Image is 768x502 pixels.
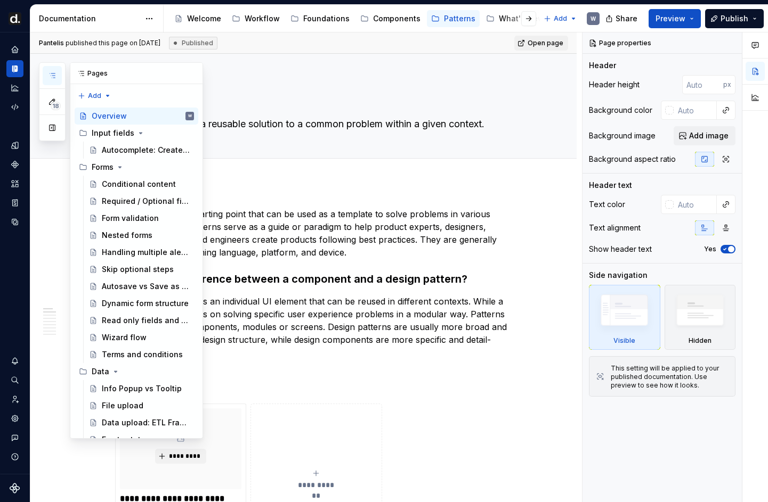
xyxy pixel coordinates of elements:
[10,483,20,493] svg: Supernova Logo
[169,37,217,50] div: Published
[85,176,198,193] a: Conditional content
[85,227,198,244] a: Nested forms
[6,41,23,58] div: Home
[704,245,716,253] label: Yes
[589,60,616,71] div: Header
[689,336,712,345] div: Hidden
[85,329,198,346] a: Wizard flow
[188,111,192,121] div: W
[589,79,640,90] div: Header height
[102,247,190,258] div: Handling multiple alerts
[39,39,160,47] span: published this page on [DATE]
[102,230,152,241] div: Nested forms
[444,13,475,24] div: Patterns
[85,210,198,227] a: Form validation
[6,429,23,446] button: Contact support
[102,196,190,207] div: Required / Optional field
[115,208,518,259] p: Design pattern is a starting point that can be used as a template to solve problems in various si...
[589,223,641,233] div: Text alignment
[85,278,198,295] a: Autosave vs Save as draft
[85,244,198,261] a: Handling multiple alerts
[589,285,660,350] div: Visible
[187,13,221,24] div: Welcome
[113,88,516,113] textarea: Overview
[589,199,625,210] div: Text color
[245,13,280,24] div: Workflow
[85,312,198,329] a: Read only fields and controls
[85,397,198,414] a: File upload
[427,10,480,27] a: Patterns
[6,410,23,427] a: Settings
[102,332,147,343] div: Wizard flow
[613,336,635,345] div: Visible
[589,154,676,164] div: Background aspect ratio
[9,12,21,25] img: b918d911-6884-482e-9304-cbecc30deec6.png
[102,179,176,190] div: Conditional content
[51,102,61,110] span: 18
[85,193,198,210] a: Required / Optional field
[102,417,190,428] div: Data upload: ETL Framework
[115,378,518,395] h2: Input fields
[689,130,729,141] span: Add image
[303,13,350,24] div: Foundations
[682,75,723,94] input: Auto
[75,125,198,142] div: Input fields
[85,380,198,397] a: Info Popup vs Tooltip
[705,9,764,28] button: Publish
[356,10,425,27] a: Components
[616,13,637,24] span: Share
[85,346,198,363] a: Terms and conditions
[6,175,23,192] div: Assets
[88,92,101,100] span: Add
[92,366,109,377] div: Data
[554,14,567,23] span: Add
[170,10,225,27] a: Welcome
[6,391,23,408] a: Invite team
[115,295,518,359] p: A design component is an individual UI element that can be reused in different contexts. While a ...
[113,116,516,133] textarea: A design pattern is a reusable solution to a common problem within a given context.
[6,372,23,389] div: Search ⌘K
[600,9,644,28] button: Share
[102,264,174,275] div: Skip optional steps
[6,60,23,77] a: Documentation
[102,315,190,326] div: Read only fields and controls
[6,213,23,231] a: Data sources
[528,39,563,47] span: Open page
[591,14,596,23] div: W
[85,414,198,431] a: Data upload: ETL Framework
[499,13,544,24] div: What's New
[674,195,717,214] input: Auto
[102,213,159,224] div: Form validation
[102,281,190,292] div: Autosave vs Save as draft
[674,126,735,145] button: Add image
[115,271,518,286] h3: What is the difference between a component and a design pattern?
[589,105,652,116] div: Background color
[102,145,190,155] div: Autocomplete: Create new item
[75,88,115,103] button: Add
[656,13,685,24] span: Preview
[665,285,736,350] div: Hidden
[6,137,23,154] a: Design tokens
[373,13,421,24] div: Components
[102,434,145,445] div: Empty state
[85,142,198,159] a: Autocomplete: Create new item
[92,162,114,172] div: Forms
[589,130,656,141] div: Background image
[75,108,198,125] a: OverviewW
[6,352,23,369] button: Notifications
[6,98,23,116] a: Code automation
[85,261,198,278] a: Skip optional steps
[102,383,182,394] div: Info Popup vs Tooltip
[75,159,198,176] div: Forms
[611,364,729,390] div: This setting will be applied to your published documentation. Use preview to see how it looks.
[102,400,143,411] div: File upload
[6,79,23,96] a: Analytics
[228,10,284,27] a: Workflow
